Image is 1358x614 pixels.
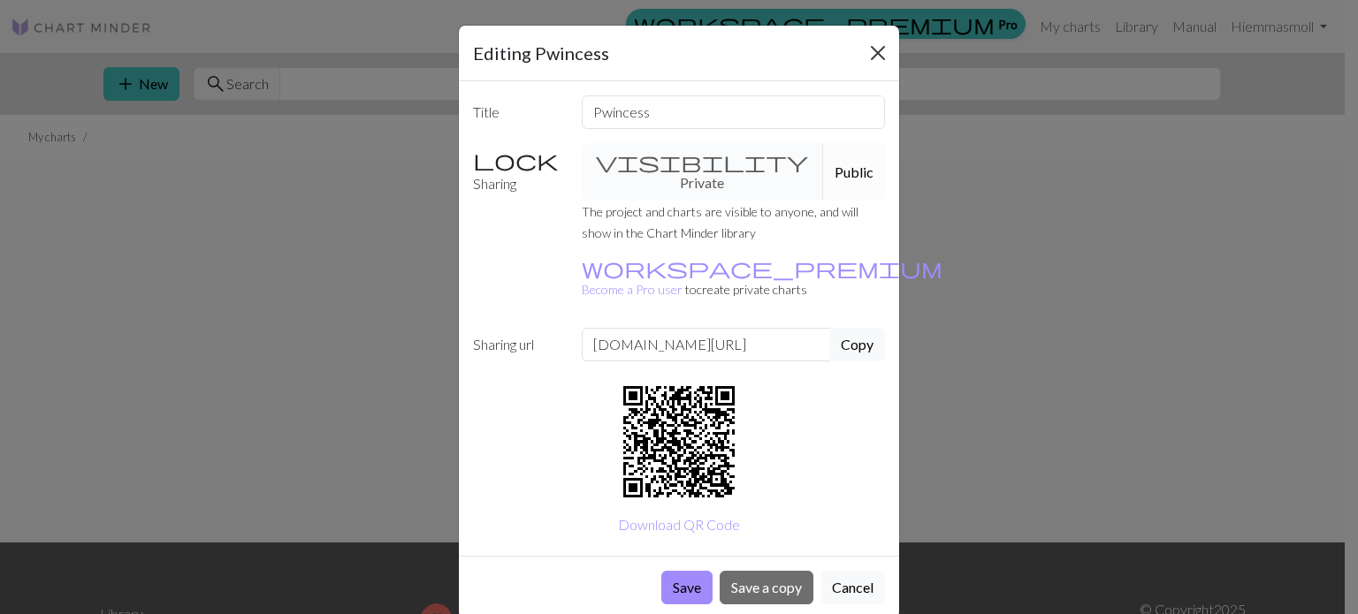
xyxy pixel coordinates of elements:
[720,571,813,604] button: Save a copy
[820,571,885,604] button: Cancel
[582,204,858,240] small: The project and charts are visible to anyone, and will show in the Chart Minder library
[582,255,942,280] span: workspace_premium
[462,328,571,361] label: Sharing url
[582,261,942,297] a: Become a Pro user
[473,40,609,66] h5: Editing Pwincess
[462,143,571,201] label: Sharing
[661,571,713,604] button: Save
[864,39,892,67] button: Close
[607,508,751,542] button: Download QR Code
[829,328,885,361] button: Copy
[823,143,885,201] button: Public
[462,95,571,129] label: Title
[582,261,942,297] small: to create private charts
